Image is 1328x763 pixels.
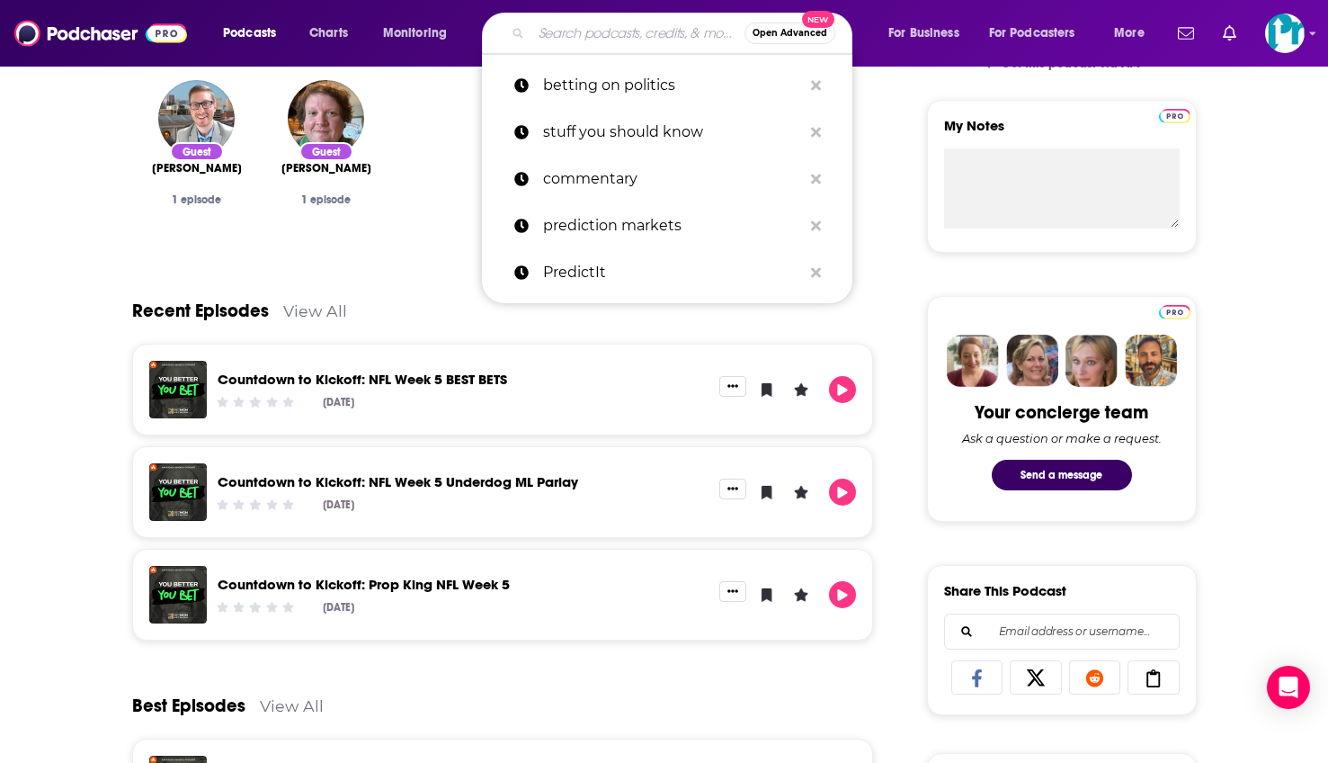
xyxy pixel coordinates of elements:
div: Search followers [944,614,1180,650]
a: Ben Heisler [152,161,242,175]
a: Recent Episodes [132,300,269,322]
div: Guest [170,142,224,161]
a: prediction markets [482,202,852,249]
button: open menu [1101,19,1167,48]
img: Jules Profile [1065,335,1118,387]
h3: Share This Podcast [944,582,1066,599]
span: Monitoring [383,21,447,46]
div: Community Rating: 0 out of 5 [214,498,296,512]
img: Podchaser - Follow, Share and Rate Podcasts [14,16,187,50]
img: User Profile [1265,13,1305,53]
p: PredictIt [543,249,802,296]
span: For Business [888,21,959,46]
img: Countdown to Kickoff: NFL Week 5 BEST BETS [149,361,207,418]
input: Email address or username... [959,615,1164,649]
a: Pro website [1159,106,1190,123]
span: [PERSON_NAME] [281,161,371,175]
button: Bookmark Episode [753,581,780,608]
img: Countdown to Kickoff: Prop King NFL Week 5 [149,566,207,624]
span: More [1114,21,1145,46]
button: Send a message [992,460,1132,490]
button: Leave a Rating [788,479,815,506]
a: Share on Reddit [1069,660,1121,695]
span: Open Advanced [753,29,827,38]
div: Guest [299,142,353,161]
label: My Notes [944,117,1180,148]
button: Play [829,376,856,403]
a: Countdown to Kickoff: Prop King NFL Week 5 [218,576,510,593]
img: Countdown to Kickoff: NFL Week 5 Underdog ML Parlay [149,463,207,521]
span: Logged in as Predictitpress [1265,13,1305,53]
a: View All [283,301,347,320]
div: [DATE] [323,396,354,408]
button: Play [829,581,856,608]
div: Your concierge team [975,401,1148,424]
span: Podcasts [223,21,276,46]
div: [DATE] [323,601,354,614]
a: Countdown to Kickoff: NFL Week 5 BEST BETS [218,371,507,388]
a: View All [260,696,324,715]
button: Show More Button [719,376,746,396]
a: Share on Facebook [951,660,1003,695]
div: 1 episode [147,193,247,206]
button: Bookmark Episode [753,479,780,506]
input: Search podcasts, credits, & more... [531,19,744,48]
button: open menu [876,19,982,48]
div: 1 episode [276,193,377,206]
a: stuff you should know [482,109,852,156]
button: Show More Button [719,581,746,601]
a: Best Episodes [132,695,245,717]
div: Community Rating: 0 out of 5 [214,396,296,409]
a: Andy Molitor [281,161,371,175]
button: Leave a Rating [788,376,815,403]
img: Podchaser Pro [1159,109,1190,123]
img: Jon Profile [1125,335,1177,387]
a: betting on politics [482,62,852,109]
span: New [802,11,834,28]
button: open menu [977,19,1101,48]
div: Search podcasts, credits, & more... [499,13,869,54]
div: Open Intercom Messenger [1267,666,1310,709]
span: For Podcasters [989,21,1075,46]
p: stuff you should know [543,109,802,156]
a: PredictIt [482,249,852,296]
button: Show profile menu [1265,13,1305,53]
div: [DATE] [323,498,354,511]
img: Podchaser Pro [1159,305,1190,319]
p: commentary [543,156,802,202]
button: Play [829,479,856,506]
a: Copy Link [1127,660,1180,695]
img: Andy Molitor [288,80,364,157]
span: Charts [309,21,348,46]
button: open menu [210,19,299,48]
a: Countdown to Kickoff: NFL Week 5 Underdog ML Parlay [218,473,578,490]
button: Open AdvancedNew [744,22,835,44]
a: Charts [298,19,359,48]
a: Share on X/Twitter [1010,660,1062,695]
img: Barbara Profile [1006,335,1058,387]
a: Show notifications dropdown [1216,18,1243,49]
div: Ask a question or make a request. [962,431,1162,445]
a: commentary [482,156,852,202]
button: Bookmark Episode [753,376,780,403]
img: Sydney Profile [947,335,999,387]
a: Show notifications dropdown [1171,18,1201,49]
img: Ben Heisler [158,80,235,157]
span: [PERSON_NAME] [152,161,242,175]
button: Leave a Rating [788,581,815,608]
a: Pro website [1159,302,1190,319]
p: betting on politics [543,62,802,109]
button: open menu [370,19,470,48]
div: Community Rating: 0 out of 5 [214,601,296,615]
button: Show More Button [719,479,746,498]
p: prediction markets [543,202,802,249]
